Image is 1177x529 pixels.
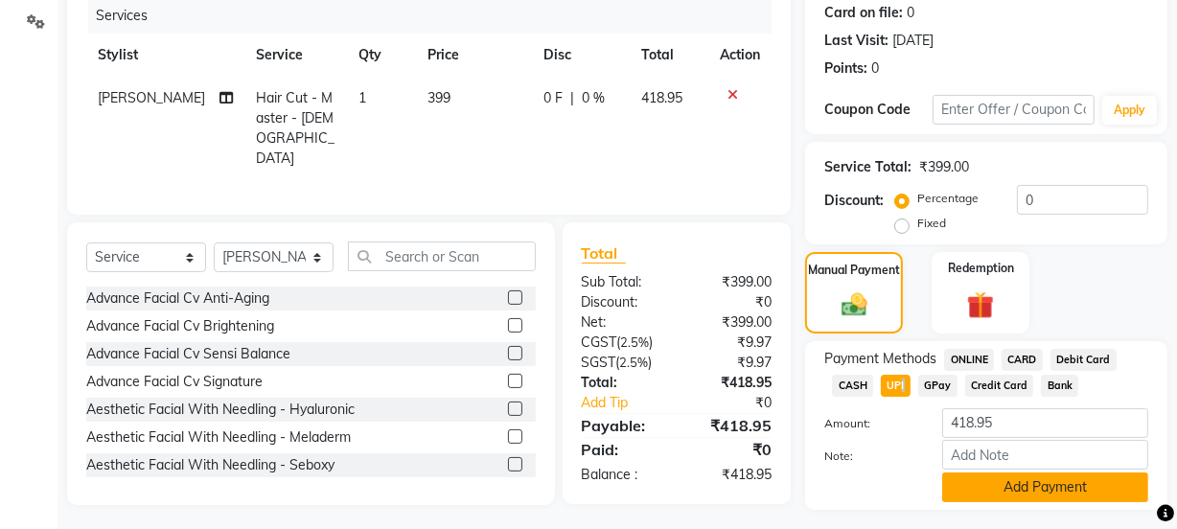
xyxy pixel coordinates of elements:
span: Debit Card [1050,349,1117,371]
div: Points: [824,58,867,79]
div: 0 [907,3,914,23]
span: 1 [358,89,366,106]
div: Discount: [567,292,677,312]
span: GPay [918,375,958,397]
label: Fixed [917,215,946,232]
div: ₹399.00 [677,312,786,333]
div: Payable: [567,414,677,437]
span: CASH [832,375,873,397]
div: 0 [871,58,879,79]
div: ₹0 [677,292,786,312]
div: ₹0 [677,438,786,461]
div: Aesthetic Facial With Needling - Meladerm [86,427,351,448]
div: [DATE] [892,31,934,51]
span: Credit Card [965,375,1034,397]
span: Bank [1041,375,1078,397]
span: 2.5% [621,334,650,350]
div: Balance : [567,465,677,485]
input: Add Note [942,440,1148,470]
span: Total [582,243,626,264]
div: Advance Facial Cv Anti-Aging [86,288,269,309]
th: Disc [532,34,631,77]
div: Paid: [567,438,677,461]
div: Card on file: [824,3,903,23]
th: Action [708,34,772,77]
th: Service [244,34,348,77]
div: Total: [567,373,677,393]
label: Manual Payment [808,262,900,279]
label: Percentage [917,190,979,207]
div: Aesthetic Facial With Needling - Seboxy [86,455,335,475]
div: ( ) [567,353,677,373]
div: ₹418.95 [677,373,786,393]
a: Add Tip [567,393,695,413]
span: CGST [582,333,617,351]
div: Last Visit: [824,31,889,51]
span: UPI [881,375,911,397]
label: Amount: [810,415,928,432]
div: Advance Facial Cv Signature [86,372,263,392]
span: ONLINE [944,349,994,371]
div: ₹399.00 [919,157,969,177]
div: Coupon Code [824,100,933,120]
th: Total [630,34,708,77]
div: Net: [567,312,677,333]
div: ₹399.00 [677,272,786,292]
img: _gift.svg [958,288,1003,322]
div: Aesthetic Facial With Needling - Hyaluronic [86,400,355,420]
span: 418.95 [641,89,682,106]
div: ₹9.97 [677,353,786,373]
div: Advance Facial Cv Brightening [86,316,274,336]
div: Discount: [824,191,884,211]
span: Hair Cut - Master - [DEMOGRAPHIC_DATA] [256,89,335,167]
span: | [570,88,574,108]
div: ₹418.95 [677,414,786,437]
input: Enter Offer / Coupon Code [933,95,1095,125]
div: Advance Facial Cv Sensi Balance [86,344,290,364]
span: SGST [582,354,616,371]
label: Note: [810,448,928,465]
span: 2.5% [620,355,649,370]
div: Service Total: [824,157,912,177]
span: 0 F [543,88,563,108]
input: Amount [942,408,1148,438]
button: Add Payment [942,472,1148,502]
span: CARD [1002,349,1043,371]
span: Payment Methods [824,349,936,369]
span: 0 % [582,88,605,108]
span: [PERSON_NAME] [98,89,205,106]
img: _cash.svg [834,290,875,320]
div: ₹9.97 [677,333,786,353]
label: Redemption [948,260,1014,277]
th: Price [416,34,532,77]
th: Stylist [86,34,244,77]
th: Qty [347,34,415,77]
div: Sub Total: [567,272,677,292]
div: ₹418.95 [677,465,786,485]
span: 399 [427,89,450,106]
div: ( ) [567,333,677,353]
button: Apply [1102,96,1157,125]
div: ₹0 [695,393,786,413]
input: Search or Scan [348,241,536,271]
